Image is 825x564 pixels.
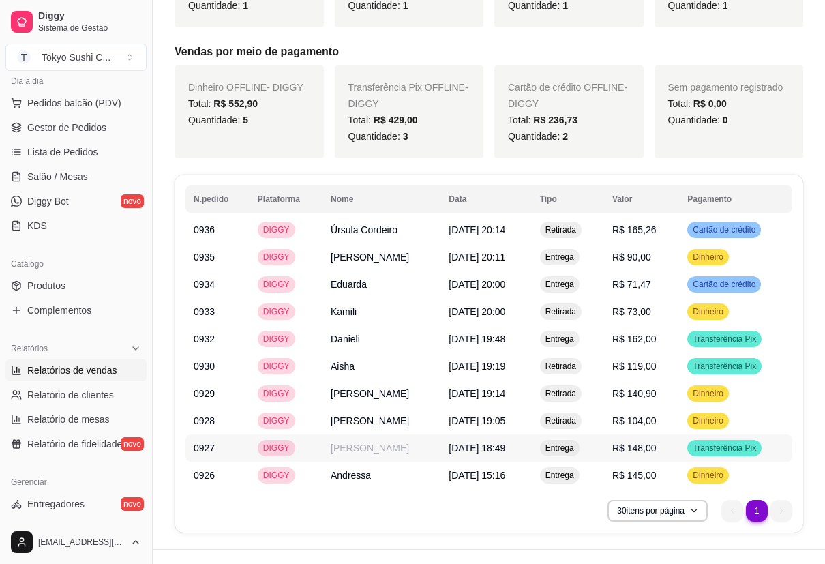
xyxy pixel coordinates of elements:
span: Dinheiro [690,388,726,399]
span: 0 [723,115,728,125]
span: [DATE] 19:19 [449,361,505,372]
span: Lista de Pedidos [27,145,98,159]
span: [DATE] 15:16 [449,470,505,481]
a: Relatório de fidelidadenovo [5,433,147,455]
a: DiggySistema de Gestão [5,5,147,38]
button: [EMAIL_ADDRESS][DOMAIN_NAME] [5,526,147,559]
th: Pagamento [679,185,792,213]
span: [DATE] 18:49 [449,443,505,454]
span: Dinheiro [690,306,726,317]
span: 0929 [194,388,215,399]
span: Cartão de crédito [690,224,758,235]
button: Select a team [5,44,147,71]
span: Entregadores [27,497,85,511]
a: Gestor de Pedidos [5,117,147,138]
span: Complementos [27,303,91,317]
td: Andressa [322,462,440,489]
th: Valor [604,185,679,213]
span: DIGGY [260,388,292,399]
button: Pedidos balcão (PDV) [5,92,147,114]
span: Total: [348,115,418,125]
span: Relatórios de vendas [27,363,117,377]
span: 0926 [194,470,215,481]
span: 0927 [194,443,215,454]
span: Quantidade: [508,131,568,142]
span: [DATE] 19:05 [449,415,505,426]
td: [PERSON_NAME] [322,407,440,434]
span: Pedidos balcão (PDV) [27,96,121,110]
span: R$ 552,90 [213,98,258,109]
span: KDS [27,219,47,233]
td: [PERSON_NAME] [322,434,440,462]
span: Sistema de Gestão [38,23,141,33]
span: Relatórios [11,343,48,354]
span: R$ 140,90 [612,388,657,399]
span: DIGGY [260,279,292,290]
span: R$ 162,00 [612,333,657,344]
span: R$ 236,73 [533,115,577,125]
span: Dinheiro [690,415,726,426]
th: Nome [322,185,440,213]
span: 0935 [194,252,215,263]
td: Danieli [322,325,440,353]
span: 3 [403,131,408,142]
span: 0932 [194,333,215,344]
span: R$ 145,00 [612,470,657,481]
div: Catálogo [5,253,147,275]
th: Data [440,185,531,213]
button: 30itens por página [607,500,708,522]
span: [EMAIL_ADDRESS][DOMAIN_NAME] [38,537,125,548]
span: R$ 429,00 [374,115,418,125]
span: Quantidade: [188,115,248,125]
span: [DATE] 20:00 [449,279,505,290]
a: KDS [5,215,147,237]
span: Diggy [38,10,141,23]
span: Dinheiro [690,470,726,481]
span: R$ 148,00 [612,443,657,454]
nav: pagination navigation [715,493,799,529]
span: Dinheiro OFFLINE - DIGGY [188,82,303,93]
span: Salão / Mesas [27,170,88,183]
th: N.pedido [185,185,250,213]
a: Entregadoresnovo [5,493,147,515]
span: T [17,50,31,64]
td: Úrsula Cordeiro [322,216,440,243]
a: Relatório de clientes [5,384,147,406]
span: DIGGY [260,470,292,481]
span: Gestor de Pedidos [27,121,106,134]
span: Transferência Pix [690,361,759,372]
span: DIGGY [260,224,292,235]
div: Dia a dia [5,70,147,92]
span: Diggy Bot [27,194,69,208]
span: DIGGY [260,252,292,263]
span: Dinheiro [690,252,726,263]
span: R$ 90,00 [612,252,651,263]
a: Lista de Pedidos [5,141,147,163]
span: Retirada [543,415,579,426]
span: 5 [243,115,248,125]
span: Relatório de clientes [27,388,114,402]
a: Diggy Botnovo [5,190,147,212]
span: Entrega [543,333,577,344]
span: R$ 119,00 [612,361,657,372]
td: Eduarda [322,271,440,298]
span: Relatório de mesas [27,413,110,426]
span: Retirada [543,361,579,372]
span: Sem pagamento registrado [668,82,783,93]
span: Cartão de crédito OFFLINE - DIGGY [508,82,627,109]
th: Plataforma [250,185,322,213]
span: R$ 165,26 [612,224,657,235]
span: Retirada [543,306,579,317]
td: Aisha [322,353,440,380]
span: [DATE] 20:00 [449,306,505,317]
span: [DATE] 19:14 [449,388,505,399]
span: 2 [562,131,568,142]
span: 0930 [194,361,215,372]
span: DIGGY [260,361,292,372]
span: Total: [188,98,258,109]
a: Salão / Mesas [5,166,147,188]
span: Entrega [543,279,577,290]
h5: Vendas por meio de pagamento [175,44,803,60]
span: DIGGY [260,333,292,344]
span: Entrega [543,470,577,481]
